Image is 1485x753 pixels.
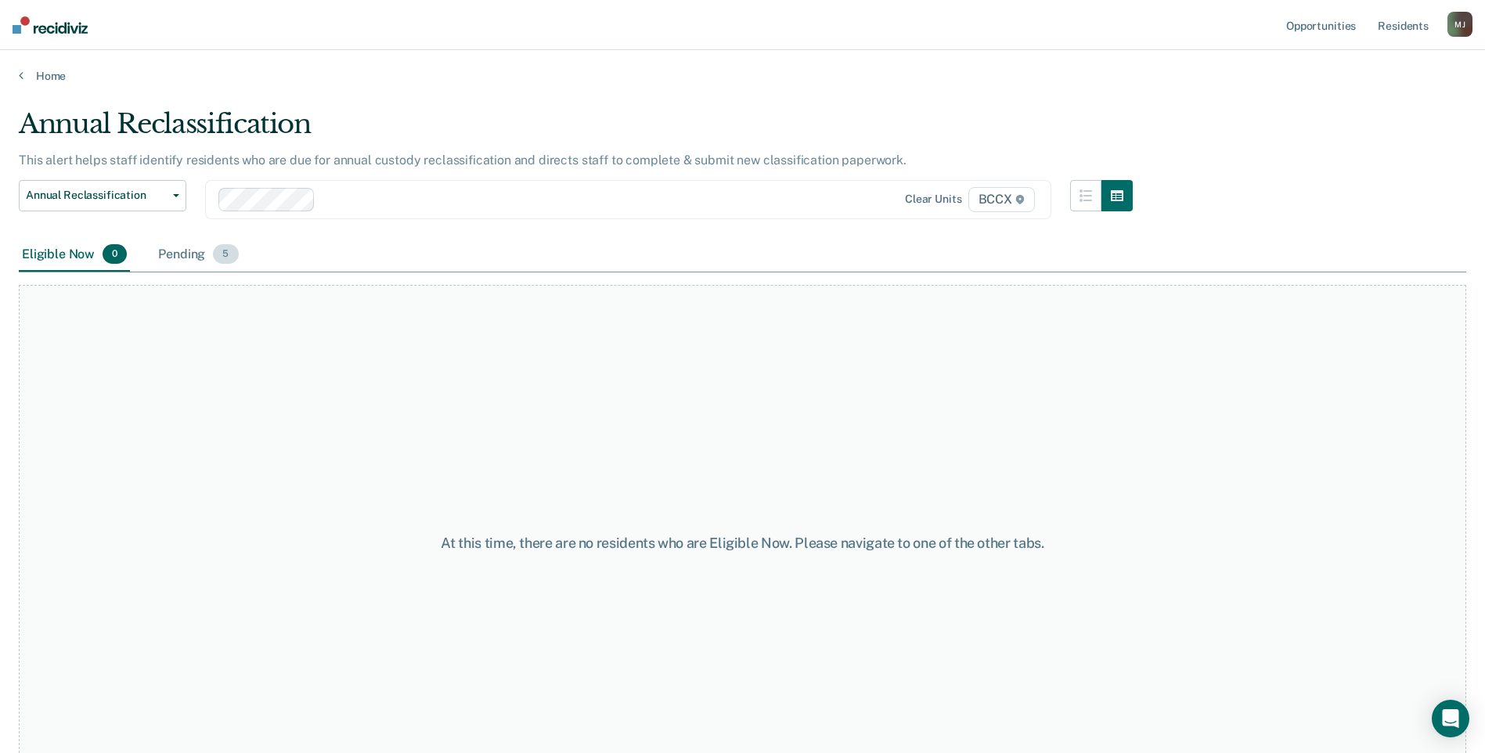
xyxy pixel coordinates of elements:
[968,187,1035,212] span: BCCX
[1447,12,1472,37] div: M J
[19,69,1466,83] a: Home
[155,238,241,272] div: Pending5
[26,189,167,202] span: Annual Reclassification
[19,238,130,272] div: Eligible Now0
[213,244,238,265] span: 5
[381,535,1105,552] div: At this time, there are no residents who are Eligible Now. Please navigate to one of the other tabs.
[19,108,1133,153] div: Annual Reclassification
[103,244,127,265] span: 0
[19,180,186,211] button: Annual Reclassification
[1447,12,1472,37] button: MJ
[13,16,88,34] img: Recidiviz
[1432,700,1469,737] div: Open Intercom Messenger
[19,153,906,168] p: This alert helps staff identify residents who are due for annual custody reclassification and dir...
[905,193,962,206] div: Clear units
